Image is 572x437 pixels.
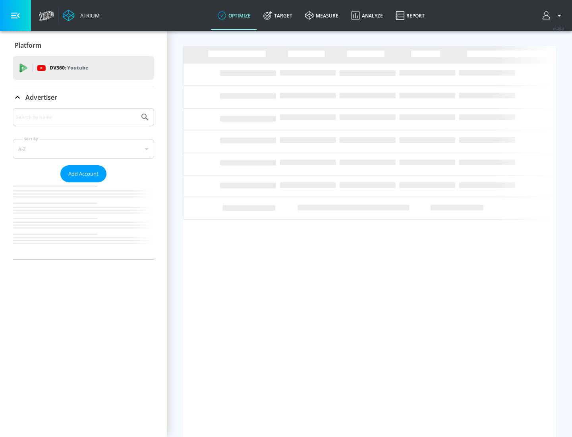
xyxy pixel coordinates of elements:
[299,1,345,30] a: measure
[13,56,154,80] div: DV360: Youtube
[15,41,41,50] p: Platform
[68,169,99,178] span: Add Account
[553,26,564,31] span: v 4.25.4
[23,136,40,141] label: Sort By
[25,93,57,102] p: Advertiser
[13,34,154,56] div: Platform
[389,1,431,30] a: Report
[60,165,106,182] button: Add Account
[345,1,389,30] a: Analyze
[13,86,154,108] div: Advertiser
[16,112,136,122] input: Search by name
[211,1,257,30] a: optimize
[67,64,88,72] p: Youtube
[13,139,154,159] div: A-Z
[13,182,154,259] nav: list of Advertiser
[13,108,154,259] div: Advertiser
[77,12,100,19] div: Atrium
[257,1,299,30] a: Target
[63,10,100,21] a: Atrium
[50,64,88,72] p: DV360:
